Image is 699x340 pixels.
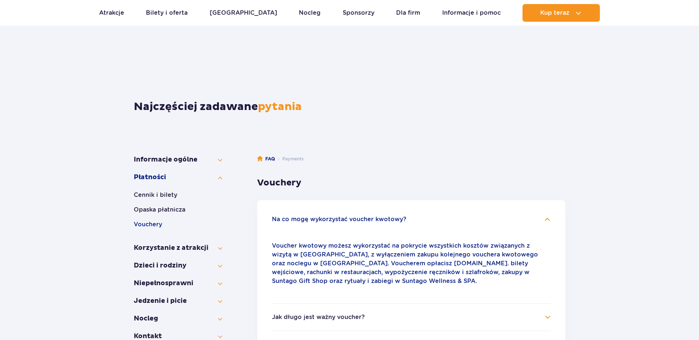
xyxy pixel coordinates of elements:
span: Kup teraz [540,10,569,16]
button: Opaska płatnicza [134,205,222,214]
a: Sponsorzy [343,4,374,22]
button: Niepełno­sprawni [134,279,222,288]
span: pytania [258,100,302,113]
button: Jak długo jest ważny voucher? [272,314,365,320]
a: Nocleg [299,4,321,22]
a: [GEOGRAPHIC_DATA] [210,4,277,22]
button: Na co mogę wykorzystać voucher kwotowy? [272,216,406,223]
button: Jedzenie i picie [134,297,222,305]
h1: Najczęściej zadawane [134,100,565,113]
button: Cennik i bilety [134,191,222,199]
li: Payments [275,155,304,163]
button: Dzieci i rodziny [134,261,222,270]
button: Vouchery [134,220,222,229]
a: FAQ [257,155,275,163]
button: Płatności [134,173,222,182]
button: Korzystanie z atrakcji [134,244,222,252]
a: Atrakcje [99,4,124,22]
button: Kup teraz [522,4,600,22]
button: Nocleg [134,314,222,323]
p: Voucher kwotowy możesz wykorzystać na pokrycie wszystkich kosztów związanych z wizytą w [GEOGRAPH... [272,241,551,286]
a: Dla firm [396,4,420,22]
button: Informacje ogólne [134,155,222,164]
h3: Vouchery [257,177,565,188]
a: Informacje i pomoc [442,4,501,22]
a: Bilety i oferta [146,4,188,22]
